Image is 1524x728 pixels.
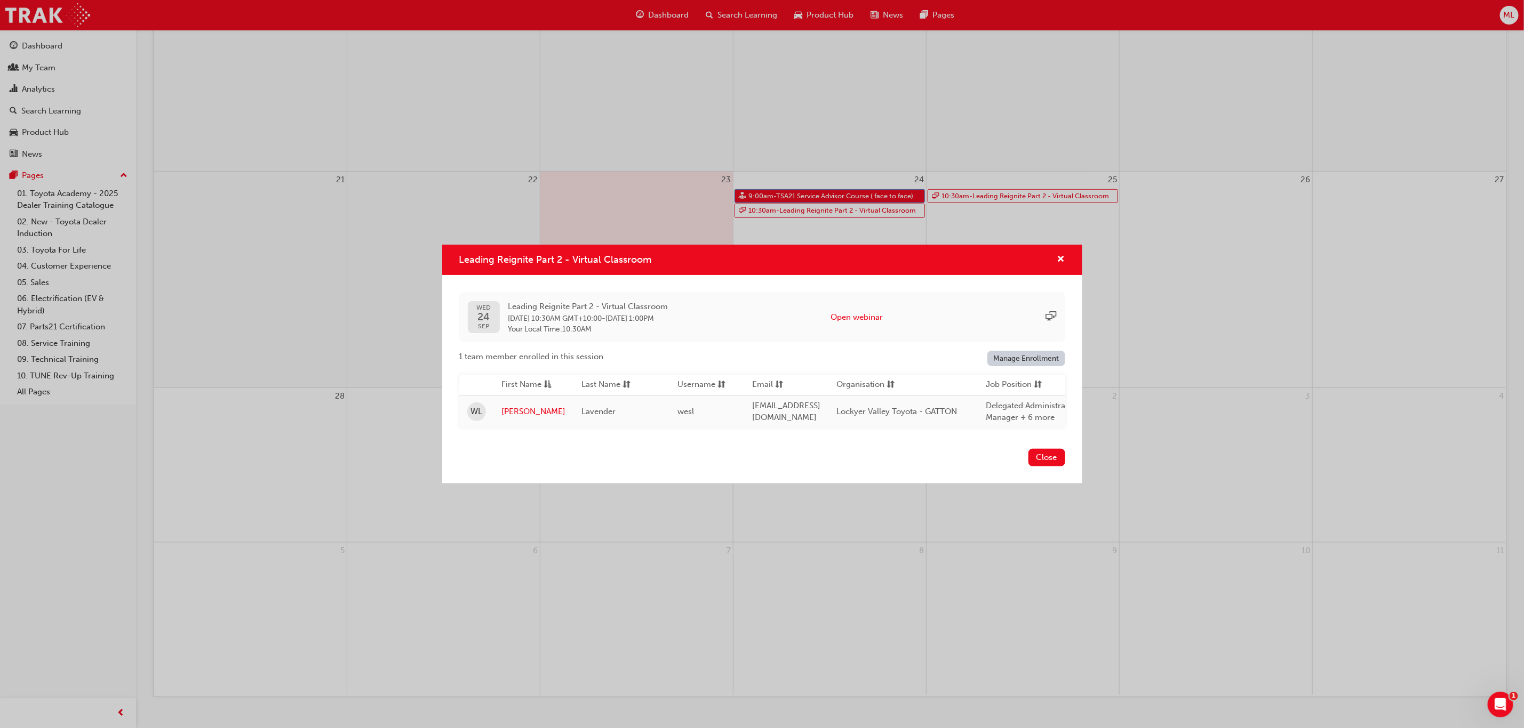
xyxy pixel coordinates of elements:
div: - [508,301,668,334]
button: Close [1028,449,1065,466]
span: 24 [476,311,491,322]
span: sorting-icon [887,378,895,392]
button: Last Namesorting-icon [582,378,641,392]
span: SEP [476,323,491,330]
span: [EMAIL_ADDRESS][DOMAIN_NAME] [753,401,821,423]
span: Lockyer Valley Toyota - GATTON [837,407,958,416]
span: 1 [1510,692,1518,700]
span: Delegated Administrator, Service Manager + 6 more [986,401,1107,423]
span: 1 team member enrolled in this session [459,351,604,363]
button: cross-icon [1057,253,1065,266]
span: Last Name [582,378,621,392]
span: sorting-icon [623,378,631,392]
a: [PERSON_NAME] [502,406,566,418]
span: asc-icon [544,378,552,392]
span: Leading Reignite Part 2 - Virtual Classroom [508,301,668,313]
span: 24 Sep 2025 1:00PM [606,314,655,323]
span: cross-icon [1057,255,1065,265]
span: WL [470,406,482,418]
span: Username [678,378,716,392]
span: Email [753,378,773,392]
span: sessionType_ONLINE_URL-icon [1046,311,1057,323]
span: Leading Reignite Part 2 - Virtual Classroom [459,254,652,265]
button: Job Positionsorting-icon [986,378,1045,392]
span: Your Local Time : 10:30AM [508,325,668,334]
iframe: Intercom live chat [1488,692,1513,717]
span: Organisation [837,378,885,392]
button: Organisationsorting-icon [837,378,896,392]
button: First Nameasc-icon [502,378,561,392]
button: Emailsorting-icon [753,378,811,392]
span: wesl [678,407,695,416]
span: Lavender [582,407,616,416]
span: First Name [502,378,542,392]
div: Leading Reignite Part 2 - Virtual Classroom [442,245,1082,483]
a: Manage Enrollment [987,351,1065,366]
button: Open webinar [831,311,883,323]
span: 24 Sep 2025 10:30AM GMT+10:00 [508,314,602,323]
span: sorting-icon [718,378,726,392]
span: Job Position [986,378,1032,392]
button: Usernamesorting-icon [678,378,737,392]
span: WED [476,304,491,311]
span: sorting-icon [1034,378,1042,392]
span: sorting-icon [776,378,784,392]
